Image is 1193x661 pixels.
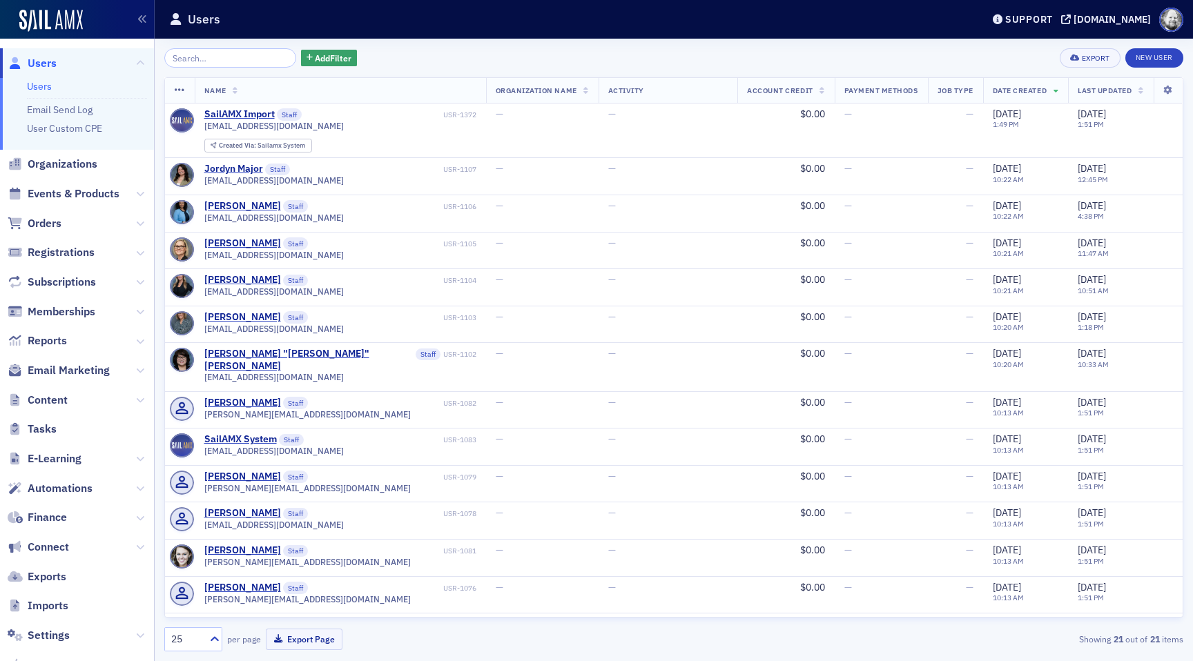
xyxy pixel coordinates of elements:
div: [PERSON_NAME] [204,397,281,409]
span: — [844,470,852,482]
time: 1:51 PM [1078,519,1104,529]
span: — [844,396,852,408]
div: [PERSON_NAME] [204,471,281,483]
a: Connect [8,540,69,555]
span: Staff [283,200,308,213]
div: USR-1076 [311,584,476,593]
a: [PERSON_NAME] [204,507,281,520]
span: Imports [28,598,68,613]
time: 1:51 PM [1078,408,1104,417]
time: 10:20 AM [993,322,1024,332]
span: [DATE] [993,108,1021,120]
span: Add Filter [315,52,351,64]
span: — [608,237,616,249]
span: — [966,396,973,408]
span: — [844,162,852,175]
span: — [496,433,503,445]
div: Jordyn Major [204,163,263,175]
a: Users [27,80,52,92]
span: — [608,433,616,445]
span: — [608,396,616,408]
span: $0.00 [800,396,825,408]
span: — [496,162,503,175]
span: Job Type [938,86,973,95]
time: 11:47 AM [1078,248,1109,258]
span: Staff [283,471,308,483]
a: SailAMX Import [204,108,275,121]
span: [PERSON_NAME][EMAIL_ADDRESS][DOMAIN_NAME] [204,483,411,493]
span: [EMAIL_ADDRESS][DOMAIN_NAME] [204,121,344,131]
span: Content [28,393,68,408]
time: 10:13 AM [993,556,1024,566]
span: Last Updated [1078,86,1132,95]
span: Organization Name [496,86,577,95]
span: [DATE] [1078,162,1106,175]
time: 12:45 PM [1078,175,1108,184]
span: [DATE] [993,310,1021,323]
time: 10:21 AM [993,248,1024,258]
span: [DATE] [1078,310,1106,323]
span: Staff [283,275,308,287]
div: Export [1082,55,1110,62]
a: Email Marketing [8,363,110,378]
span: Events & Products [28,186,119,201]
span: Memberships [28,304,95,319]
img: SailAMX [19,10,83,32]
span: — [966,310,973,323]
time: 1:51 PM [1078,119,1104,129]
span: — [966,581,973,593]
span: [DATE] [993,433,1021,445]
a: Tasks [8,422,57,437]
time: 1:51 PM [1078,556,1104,566]
span: Activity [608,86,644,95]
span: Connect [28,540,69,555]
span: Staff [283,508,308,520]
span: Staff [283,582,308,594]
div: USR-1083 [307,435,476,444]
span: Staff [283,237,308,250]
div: [PERSON_NAME] [204,200,281,213]
a: Subscriptions [8,275,96,290]
a: [PERSON_NAME] [204,582,281,594]
span: — [496,237,503,249]
time: 1:51 PM [1078,445,1104,455]
time: 10:13 AM [993,519,1024,529]
a: [PERSON_NAME] [204,274,281,286]
button: Export Page [266,629,342,650]
span: — [844,506,852,519]
a: Settings [8,628,70,643]
span: — [844,273,852,286]
span: $0.00 [800,273,825,286]
span: — [608,162,616,175]
span: [DATE] [1078,506,1106,519]
span: Email Marketing [28,363,110,378]
span: Registrations [28,245,95,260]
a: Registrations [8,245,95,260]
a: Memberships [8,304,95,319]
a: SailAMX System [204,433,277,446]
div: USR-1082 [311,399,476,408]
span: [EMAIL_ADDRESS][DOMAIN_NAME] [204,372,344,382]
span: — [608,506,616,519]
span: — [844,347,852,359]
span: $0.00 [800,162,825,175]
span: — [608,347,616,359]
span: — [496,544,503,556]
span: Staff [277,108,302,121]
span: Staff [416,348,440,361]
a: Email Send Log [27,103,93,116]
span: $0.00 [800,310,825,323]
a: [PERSON_NAME] [204,544,281,557]
a: Automations [8,481,93,496]
span: — [966,273,973,286]
time: 10:13 AM [993,445,1024,455]
span: Profile [1159,8,1183,32]
div: USR-1372 [304,110,476,119]
a: Exports [8,569,66,584]
span: — [966,162,973,175]
a: [PERSON_NAME] "[PERSON_NAME]" [PERSON_NAME] [204,348,414,372]
span: [DATE] [1078,237,1106,249]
